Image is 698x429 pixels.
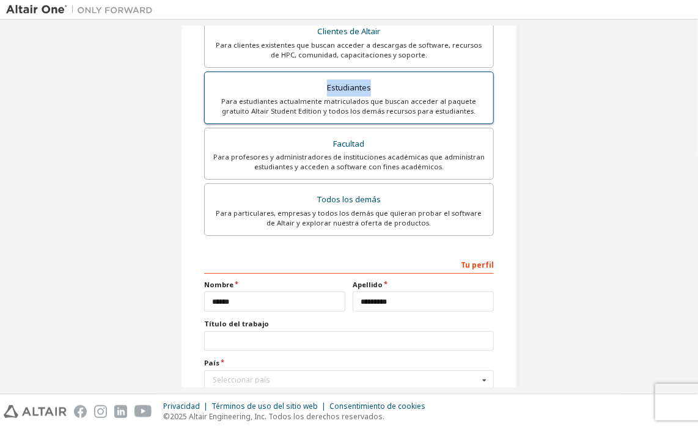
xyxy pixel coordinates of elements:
img: facebook.svg [74,405,87,418]
img: youtube.svg [134,405,152,418]
div: Para estudiantes actualmente matriculados que buscan acceder al paquete gratuito Altair Student E... [212,97,486,116]
div: Facultad [212,136,486,153]
div: Tu perfil [204,254,494,274]
div: Para profesores y administradores de instituciones académicas que administran estudiantes y acced... [212,152,486,172]
label: Apellido [353,280,494,290]
img: Altair Uno [6,4,159,16]
div: Clientes de Altair [212,23,486,40]
div: Consentimiento de cookies [329,402,433,411]
div: Términos de uso del sitio web [211,402,329,411]
div: Para particulares, empresas y todos los demás que quieran probar el software de Altair y explorar... [212,208,486,228]
div: Seleccionar país [213,376,479,384]
div: Estudiantes [212,79,486,97]
label: Nombre [204,280,345,290]
label: País [204,358,494,368]
div: Todos los demás [212,191,486,208]
div: Para clientes existentes que buscan acceder a descargas de software, recursos de HPC, comunidad, ... [212,40,486,60]
img: instagram.svg [94,405,107,418]
p: © [163,411,433,422]
img: linkedin.svg [114,405,127,418]
img: altair_logo.svg [4,405,67,418]
font: 2025 Altair Engineering, Inc. Todos los derechos reservados. [170,411,384,422]
label: Título del trabajo [204,319,494,329]
div: Privacidad [163,402,211,411]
